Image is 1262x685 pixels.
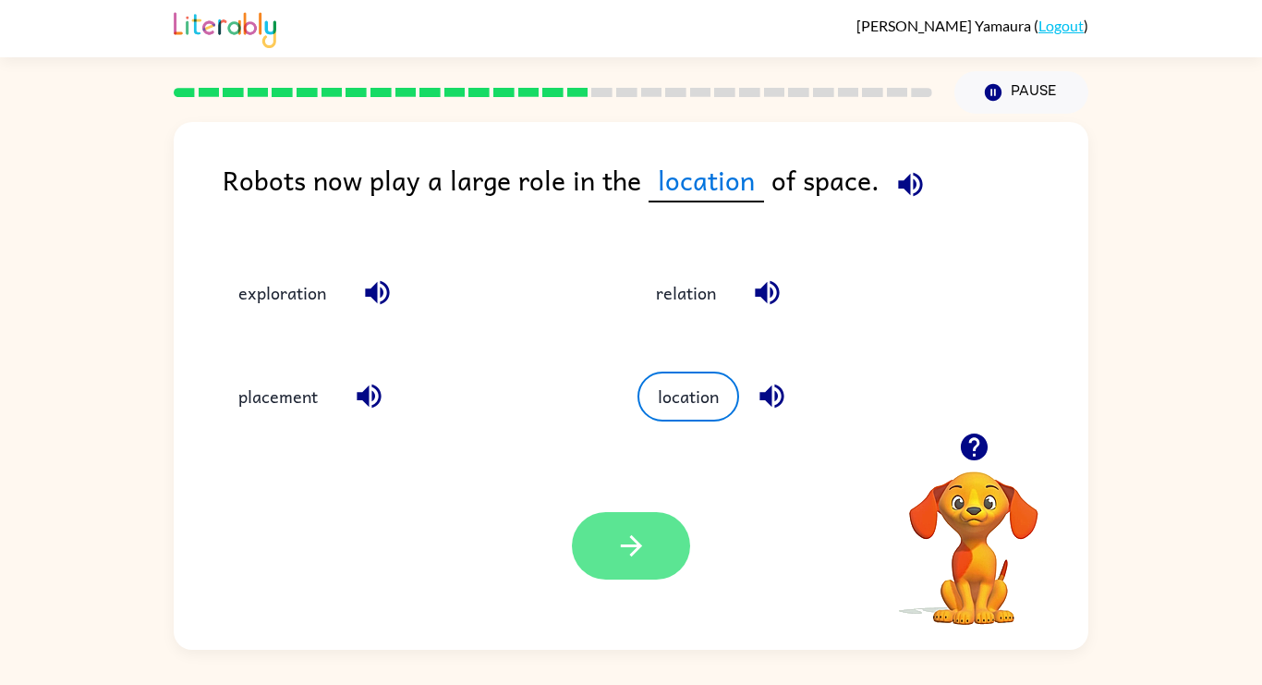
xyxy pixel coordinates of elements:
[174,7,276,48] img: Literably
[649,159,764,202] span: location
[1038,17,1084,34] a: Logout
[637,372,739,422] button: location
[856,17,1034,34] span: [PERSON_NAME] Yamaura
[954,71,1088,114] button: Pause
[881,443,1066,628] video: Your browser must support playing .mp4 files to use Literably. Please try using another browser.
[856,17,1088,34] div: ( )
[220,372,336,422] button: placement
[223,159,1088,230] div: Robots now play a large role in the of space.
[637,267,734,317] button: relation
[220,267,345,317] button: exploration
